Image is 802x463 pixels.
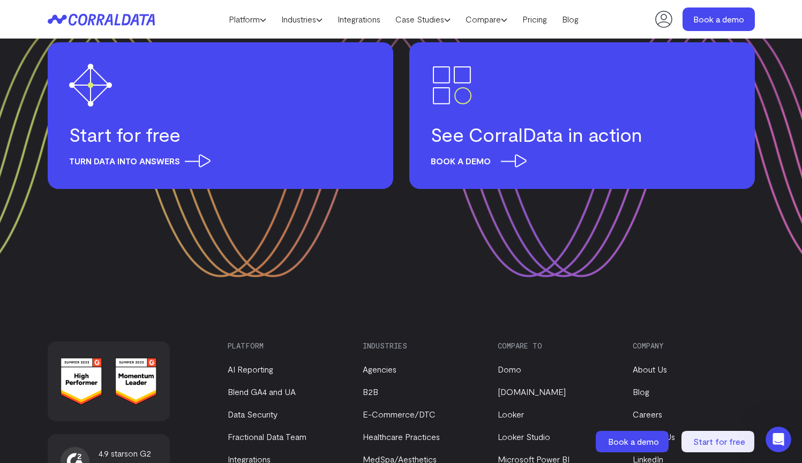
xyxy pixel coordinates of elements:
[99,447,157,460] div: 4.9 stars
[498,341,614,350] h3: Compare to
[363,409,436,419] a: E-Commerce/DTC
[228,364,273,374] a: AI Reporting
[388,11,458,27] a: Case Studies
[554,11,586,27] a: Blog
[228,431,306,442] a: Fractional Data Team
[228,341,344,350] h3: Platform
[431,154,521,168] span: Book a demo
[683,7,755,31] a: Book a demo
[633,341,749,350] h3: Company
[693,436,745,446] span: Start for free
[228,386,296,397] a: Blend GA4 and UA
[498,364,521,374] a: Domo
[766,427,791,452] iframe: Intercom live chat
[633,364,667,374] a: About Us
[330,11,388,27] a: Integrations
[48,42,393,189] a: Start for free Turn data into answers
[228,409,278,419] a: Data Security
[363,431,440,442] a: Healthcare Practices
[363,364,396,374] a: Agencies
[363,386,378,397] a: B2B
[458,11,515,27] a: Compare
[274,11,330,27] a: Industries
[498,431,550,442] a: Looker Studio
[498,409,524,419] a: Looker
[596,431,671,452] a: Book a demo
[409,42,755,189] a: See CorralData in action Book a demo
[515,11,554,27] a: Pricing
[608,436,659,446] span: Book a demo
[498,386,566,397] a: [DOMAIN_NAME]
[633,386,649,397] a: Blog
[431,123,733,146] h3: See CorralData in action
[69,123,372,146] h3: Start for free
[221,11,274,27] a: Platform
[363,341,479,350] h3: Industries
[633,409,662,419] a: Careers
[69,154,211,168] span: Turn data into answers
[128,448,151,458] span: on G2
[681,431,756,452] a: Start for free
